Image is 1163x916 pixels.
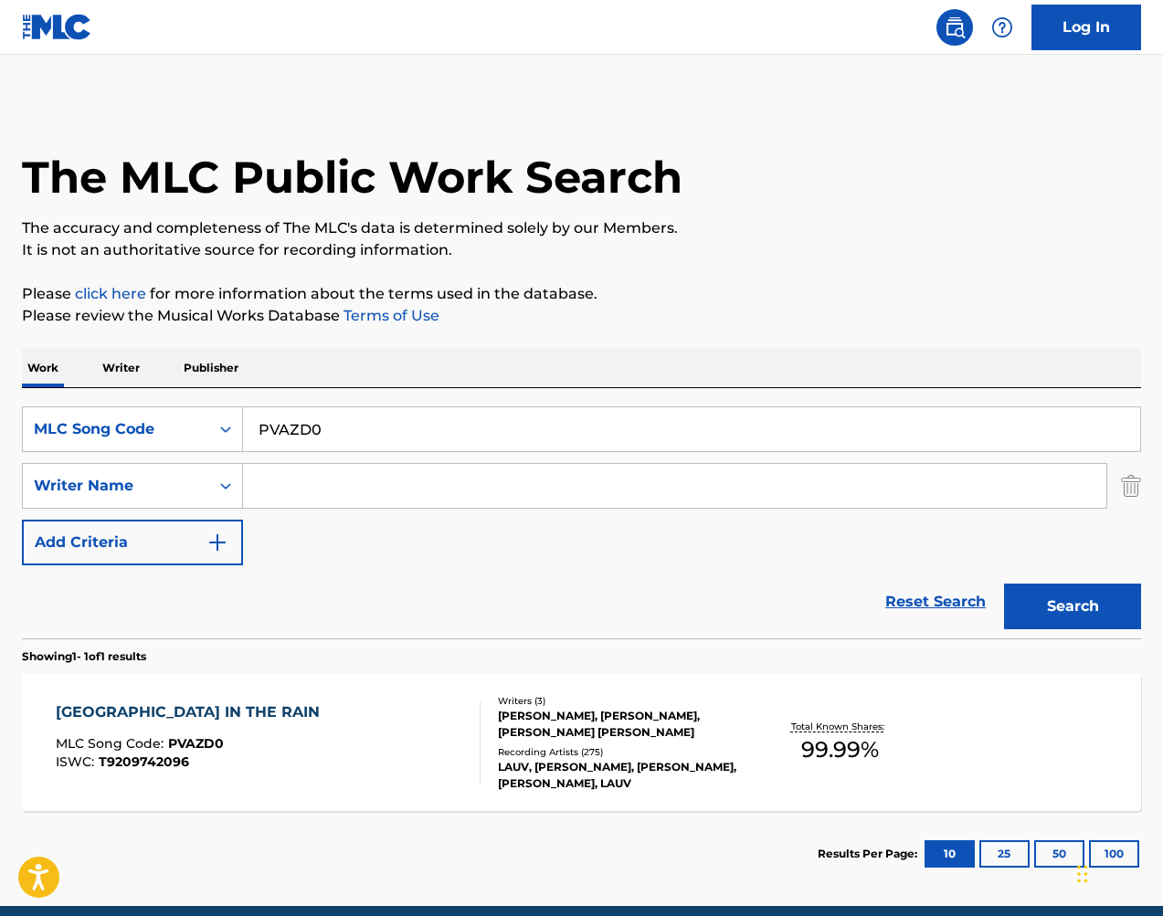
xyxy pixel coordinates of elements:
[1004,584,1141,629] button: Search
[34,418,198,440] div: MLC Song Code
[801,733,879,766] span: 99.99 %
[22,648,146,665] p: Showing 1 - 1 of 1 results
[22,520,243,565] button: Add Criteria
[876,582,995,622] a: Reset Search
[1034,840,1084,868] button: 50
[498,759,746,792] div: LAUV, [PERSON_NAME], [PERSON_NAME], [PERSON_NAME], LAUV
[1031,5,1141,50] a: Log In
[818,846,922,862] p: Results Per Page:
[34,475,198,497] div: Writer Name
[979,840,1030,868] button: 25
[1121,463,1141,509] img: Delete Criterion
[56,701,329,723] div: [GEOGRAPHIC_DATA] IN THE RAIN
[99,753,189,770] span: T9209742096
[22,150,682,205] h1: The MLC Public Work Search
[97,349,145,387] p: Writer
[936,9,973,46] a: Public Search
[178,349,244,387] p: Publisher
[22,349,64,387] p: Work
[925,840,975,868] button: 10
[1077,847,1088,901] div: Drag
[22,674,1141,811] a: [GEOGRAPHIC_DATA] IN THE RAINMLC Song Code:PVAZD0ISWC:T9209742096Writers (3)[PERSON_NAME], [PERSO...
[984,9,1020,46] div: Help
[944,16,966,38] img: search
[22,305,1141,327] p: Please review the Musical Works Database
[498,708,746,741] div: [PERSON_NAME], [PERSON_NAME], [PERSON_NAME] [PERSON_NAME]
[498,745,746,759] div: Recording Artists ( 275 )
[168,735,224,752] span: PVAZD0
[22,406,1141,638] form: Search Form
[22,217,1141,239] p: The accuracy and completeness of The MLC's data is determined solely by our Members.
[22,239,1141,261] p: It is not an authoritative source for recording information.
[206,532,228,553] img: 9d2ae6d4665cec9f34b9.svg
[991,16,1013,38] img: help
[1072,828,1163,916] iframe: Chat Widget
[56,753,99,770] span: ISWC :
[340,307,439,324] a: Terms of Use
[75,285,146,302] a: click here
[498,694,746,708] div: Writers ( 3 )
[56,735,168,752] span: MLC Song Code :
[22,283,1141,305] p: Please for more information about the terms used in the database.
[22,14,92,40] img: MLC Logo
[791,720,889,733] p: Total Known Shares:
